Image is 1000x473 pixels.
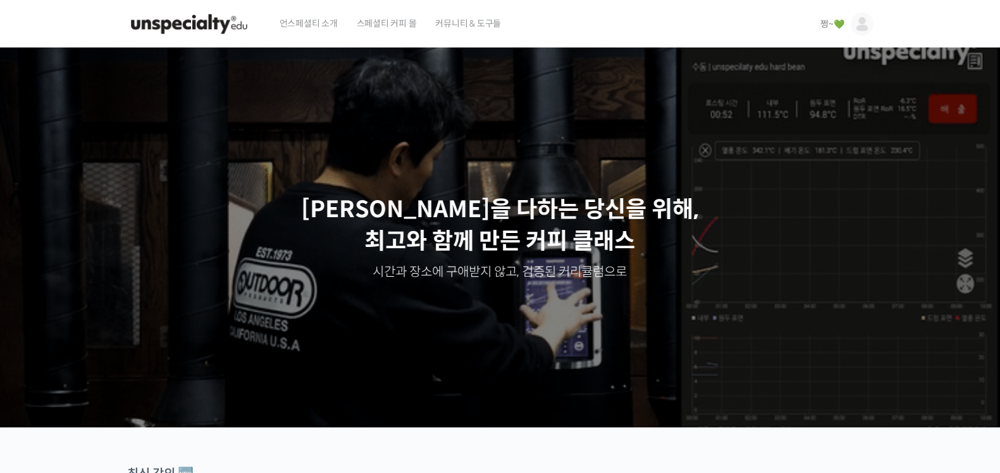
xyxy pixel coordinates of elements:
[820,18,844,30] span: 쩡~💚
[13,194,988,258] p: [PERSON_NAME]을 다하는 당신을 위해, 최고와 함께 만든 커피 클래스
[13,263,988,281] p: 시간과 장소에 구애받지 않고, 검증된 커리큘럼으로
